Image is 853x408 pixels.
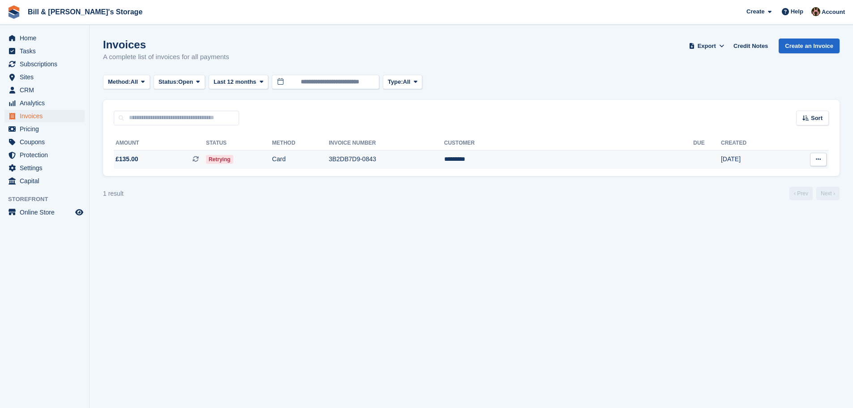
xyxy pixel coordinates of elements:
[789,187,813,200] a: Previous
[214,77,256,86] span: Last 12 months
[103,189,124,198] div: 1 result
[4,162,85,174] a: menu
[108,77,131,86] span: Method:
[4,206,85,219] a: menu
[811,114,823,123] span: Sort
[272,150,329,169] td: Card
[20,110,73,122] span: Invoices
[103,39,229,51] h1: Invoices
[403,77,411,86] span: All
[687,39,726,53] button: Export
[131,77,138,86] span: All
[4,123,85,135] a: menu
[4,97,85,109] a: menu
[388,77,403,86] span: Type:
[811,7,820,16] img: Jack Bottesch
[8,195,89,204] span: Storefront
[20,32,73,44] span: Home
[20,175,73,187] span: Capital
[206,155,233,164] span: Retrying
[383,75,422,90] button: Type: All
[178,77,193,86] span: Open
[20,84,73,96] span: CRM
[20,123,73,135] span: Pricing
[20,97,73,109] span: Analytics
[698,42,716,51] span: Export
[721,150,783,169] td: [DATE]
[4,45,85,57] a: menu
[329,136,444,150] th: Invoice Number
[20,206,73,219] span: Online Store
[822,8,845,17] span: Account
[159,77,178,86] span: Status:
[816,187,840,200] a: Next
[693,136,721,150] th: Due
[7,5,21,19] img: stora-icon-8386f47178a22dfd0bd8f6a31ec36ba5ce8667c1dd55bd0f319d3a0aa187defe.svg
[103,75,150,90] button: Method: All
[20,58,73,70] span: Subscriptions
[103,52,229,62] p: A complete list of invoices for all payments
[4,84,85,96] a: menu
[779,39,840,53] a: Create an Invoice
[788,187,841,200] nav: Page
[20,71,73,83] span: Sites
[272,136,329,150] th: Method
[4,71,85,83] a: menu
[4,136,85,148] a: menu
[4,32,85,44] a: menu
[444,136,694,150] th: Customer
[4,58,85,70] a: menu
[20,162,73,174] span: Settings
[20,136,73,148] span: Coupons
[4,149,85,161] a: menu
[730,39,772,53] a: Credit Notes
[206,136,272,150] th: Status
[721,136,783,150] th: Created
[154,75,205,90] button: Status: Open
[24,4,146,19] a: Bill & [PERSON_NAME]'s Storage
[4,110,85,122] a: menu
[209,75,268,90] button: Last 12 months
[114,136,206,150] th: Amount
[20,45,73,57] span: Tasks
[746,7,764,16] span: Create
[791,7,803,16] span: Help
[329,150,444,169] td: 3B2DB7D9-0843
[116,155,138,164] span: £135.00
[4,175,85,187] a: menu
[20,149,73,161] span: Protection
[74,207,85,218] a: Preview store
